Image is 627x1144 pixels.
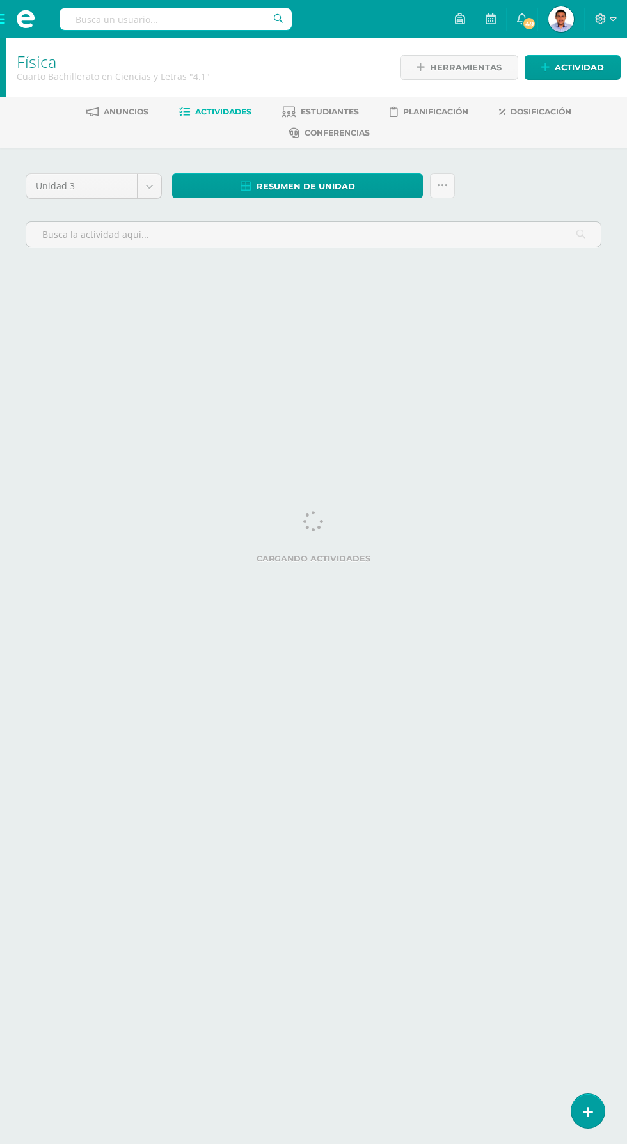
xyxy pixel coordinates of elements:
[548,6,574,32] img: b348a37d6ac1e07ade2a89e680b9c67f.png
[36,174,127,198] span: Unidad 3
[26,554,601,563] label: Cargando actividades
[555,56,604,79] span: Actividad
[430,56,502,79] span: Herramientas
[26,222,601,247] input: Busca la actividad aquí...
[305,128,370,137] span: Conferencias
[525,55,621,80] a: Actividad
[511,107,571,116] span: Dosificación
[26,174,161,198] a: Unidad 3
[522,17,536,31] span: 49
[257,175,355,198] span: Resumen de unidad
[289,123,370,143] a: Conferencias
[282,102,359,122] a: Estudiantes
[390,102,468,122] a: Planificación
[60,8,292,30] input: Busca un usuario...
[400,55,518,80] a: Herramientas
[17,52,383,70] h1: Física
[17,70,383,82] div: Cuarto Bachillerato en Ciencias y Letras '4.1'
[179,102,251,122] a: Actividades
[195,107,251,116] span: Actividades
[17,51,56,72] a: Física
[403,107,468,116] span: Planificación
[86,102,148,122] a: Anuncios
[499,102,571,122] a: Dosificación
[104,107,148,116] span: Anuncios
[301,107,359,116] span: Estudiantes
[172,173,423,198] a: Resumen de unidad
